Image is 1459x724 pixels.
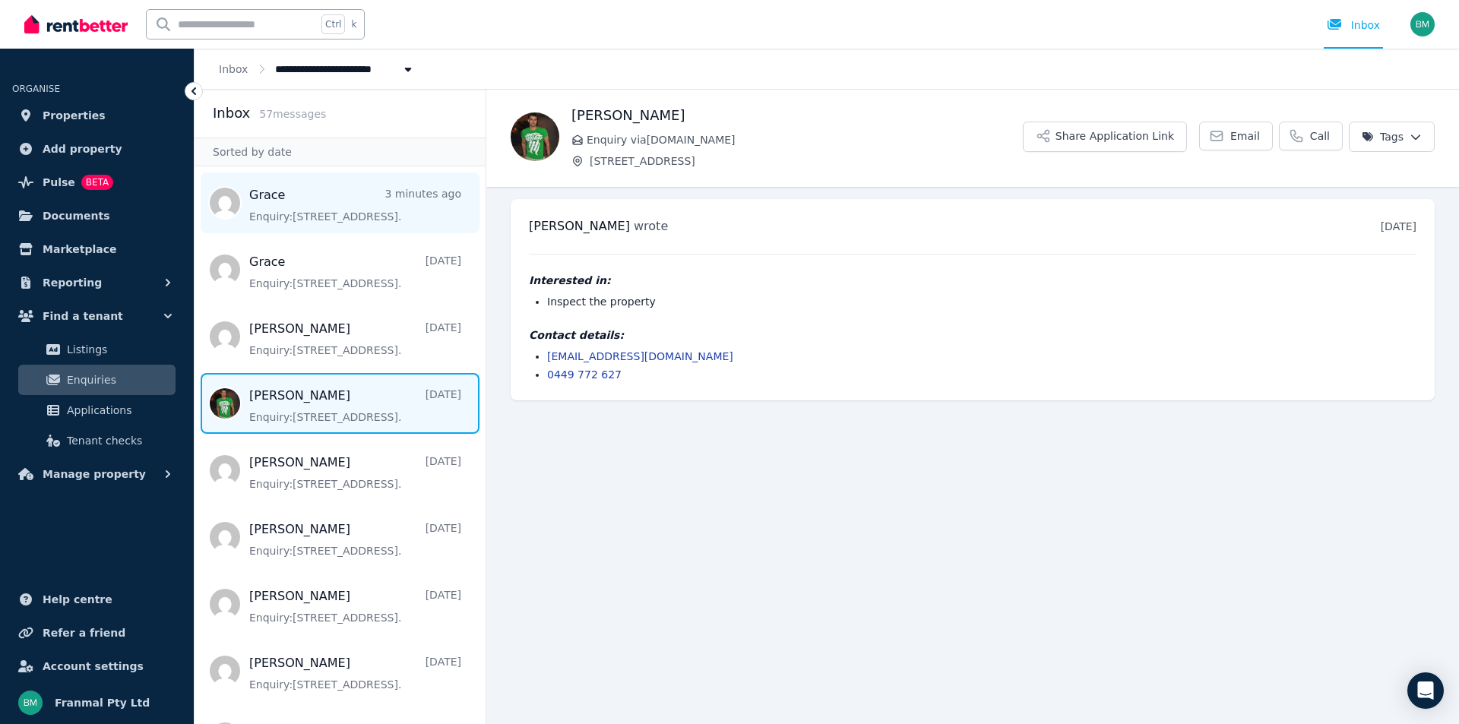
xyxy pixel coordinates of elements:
a: Inbox [219,63,248,75]
a: Enquiries [18,365,176,395]
a: Call [1279,122,1343,150]
h1: [PERSON_NAME] [571,105,1023,126]
span: Manage property [43,465,146,483]
span: Refer a friend [43,624,125,642]
a: 0449 772 627 [547,368,622,381]
nav: Breadcrumb [195,49,440,89]
span: Properties [43,106,106,125]
span: wrote [634,219,668,233]
span: [STREET_ADDRESS] [590,153,1023,169]
a: Account settings [12,651,182,681]
a: [PERSON_NAME][DATE]Enquiry:[STREET_ADDRESS]. [249,520,461,558]
a: Add property [12,134,182,164]
a: [PERSON_NAME][DATE]Enquiry:[STREET_ADDRESS]. [249,587,461,625]
a: [EMAIL_ADDRESS][DOMAIN_NAME] [547,350,733,362]
span: Enquiry via [DOMAIN_NAME] [587,132,1023,147]
a: [PERSON_NAME][DATE]Enquiry:[STREET_ADDRESS]. [249,320,461,358]
span: Tenant checks [67,432,169,450]
img: RentBetter [24,13,128,36]
button: Share Application Link [1023,122,1187,152]
span: 57 message s [259,108,326,120]
img: Franmal Pty Ltd [18,691,43,715]
span: Pulse [43,173,75,191]
span: Enquiries [67,371,169,389]
img: Syed Haque [511,112,559,161]
span: Call [1310,128,1330,144]
h4: Contact details: [529,327,1416,343]
a: [PERSON_NAME][DATE]Enquiry:[STREET_ADDRESS]. [249,387,461,425]
button: Find a tenant [12,301,182,331]
span: Reporting [43,273,102,292]
span: Email [1230,128,1260,144]
a: Grace3 minutes agoEnquiry:[STREET_ADDRESS]. [249,186,461,224]
a: Tenant checks [18,425,176,456]
span: Applications [67,401,169,419]
a: Grace[DATE]Enquiry:[STREET_ADDRESS]. [249,253,461,291]
span: Help centre [43,590,112,609]
a: Marketplace [12,234,182,264]
div: Open Intercom Messenger [1407,672,1444,709]
span: [PERSON_NAME] [529,219,630,233]
button: Tags [1349,122,1435,152]
h4: Interested in: [529,273,1416,288]
a: [PERSON_NAME][DATE]Enquiry:[STREET_ADDRESS]. [249,654,461,692]
a: Documents [12,201,182,231]
a: [PERSON_NAME][DATE]Enquiry:[STREET_ADDRESS]. [249,454,461,492]
a: Help centre [12,584,182,615]
span: Ctrl [321,14,345,34]
span: Documents [43,207,110,225]
a: Listings [18,334,176,365]
a: PulseBETA [12,167,182,198]
a: Refer a friend [12,618,182,648]
span: Marketplace [43,240,116,258]
time: [DATE] [1381,220,1416,232]
img: Franmal Pty Ltd [1410,12,1435,36]
span: BETA [81,175,113,190]
a: Email [1199,122,1273,150]
button: Reporting [12,267,182,298]
span: Listings [67,340,169,359]
span: Franmal Pty Ltd [55,694,150,712]
span: ORGANISE [12,84,60,94]
span: Find a tenant [43,307,123,325]
li: Inspect the property [547,294,1416,309]
span: Tags [1362,129,1404,144]
button: Manage property [12,459,182,489]
h2: Inbox [213,103,250,124]
span: k [351,18,356,30]
div: Inbox [1327,17,1380,33]
a: Applications [18,395,176,425]
a: Properties [12,100,182,131]
span: Add property [43,140,122,158]
div: Sorted by date [195,138,486,166]
span: Account settings [43,657,144,675]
